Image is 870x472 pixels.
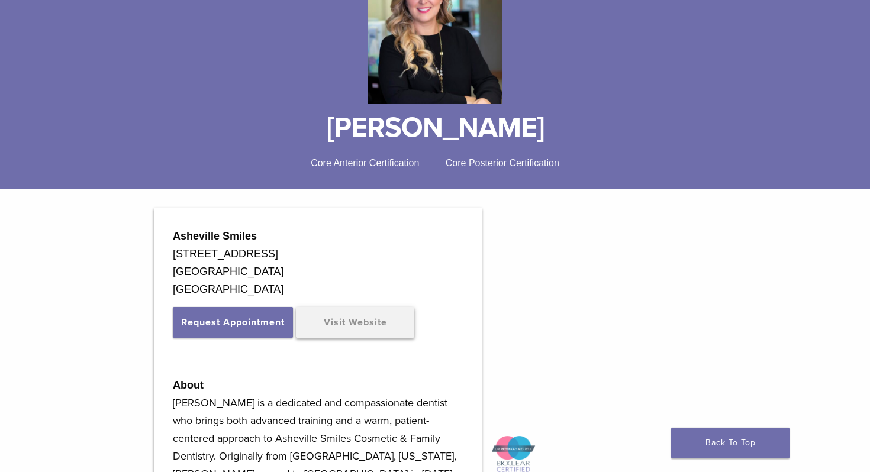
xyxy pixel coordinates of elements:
div: [GEOGRAPHIC_DATA] [GEOGRAPHIC_DATA] [173,263,463,298]
strong: Asheville Smiles [173,230,257,242]
span: Core Posterior Certification [446,158,559,168]
a: Back To Top [671,428,790,458]
h1: [PERSON_NAME] [18,114,852,142]
button: Request Appointment [173,307,293,338]
a: Visit Website [296,307,414,338]
span: Core Anterior Certification [311,158,419,168]
strong: About [173,379,204,391]
div: [STREET_ADDRESS] [173,245,463,263]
